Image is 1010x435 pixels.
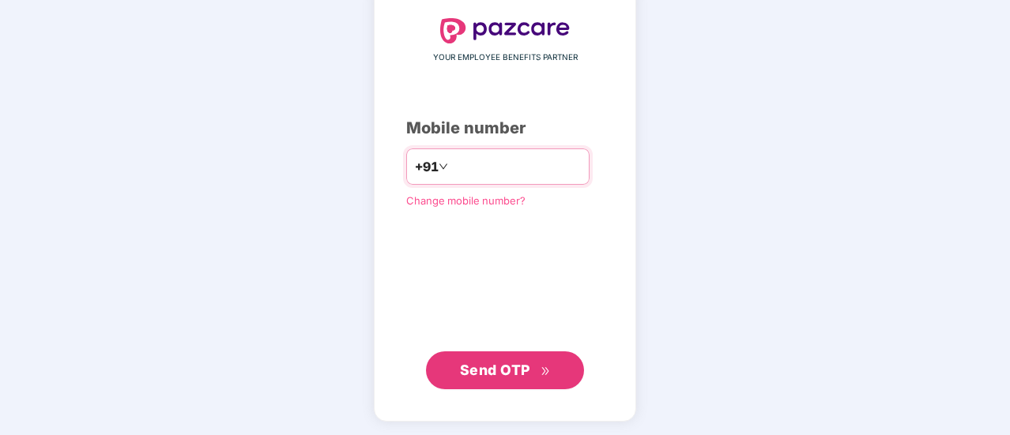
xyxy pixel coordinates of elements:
[440,18,570,43] img: logo
[460,362,530,378] span: Send OTP
[406,194,526,207] a: Change mobile number?
[426,351,584,389] button: Send OTPdouble-right
[541,366,551,377] span: double-right
[415,157,439,177] span: +91
[433,51,578,64] span: YOUR EMPLOYEE BENEFITS PARTNER
[406,116,604,141] div: Mobile number
[439,162,448,171] span: down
